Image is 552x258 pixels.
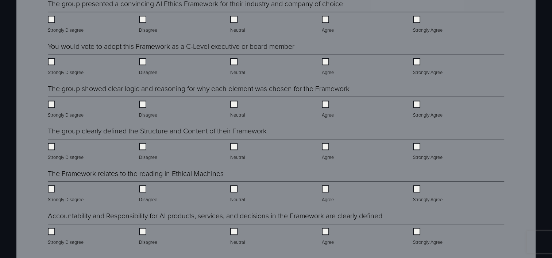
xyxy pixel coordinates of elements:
legend: The group showed clear logic and reasoning for why each element was chosen for the Framework [48,83,350,93]
label: Strongly Disagree [48,58,85,76]
label: Neutral [230,58,247,76]
legend: The Framework relates to the reading in Ethical Machines [48,168,224,178]
label: Neutral [230,185,247,203]
label: Strongly Disagree [48,101,85,119]
label: Agree [322,143,335,161]
label: Strongly Agree [413,185,444,203]
label: Neutral [230,101,247,119]
label: Strongly Agree [413,101,444,119]
label: Strongly Disagree [48,185,85,203]
label: Strongly Disagree [48,16,85,34]
label: Agree [322,16,335,34]
label: Disagree [139,16,159,34]
legend: The group clearly defined the Structure and Content of their Framework [48,126,267,136]
label: Strongly Disagree [48,143,85,161]
legend: You would vote to adopt this Framework as a C-Level executive or board member [48,41,294,51]
label: Disagree [139,228,159,246]
label: Strongly Disagree [48,228,85,246]
label: Strongly Agree [413,143,444,161]
label: Disagree [139,143,159,161]
label: Agree [322,58,335,76]
label: Disagree [139,101,159,119]
label: Agree [322,101,335,119]
legend: Accountability and Responsibility for AI products, services, and decisions in the Framework are c... [48,211,382,220]
label: Neutral [230,16,247,34]
label: Agree [322,185,335,203]
label: Disagree [139,58,159,76]
label: Strongly Agree [413,16,444,34]
label: Neutral [230,228,247,246]
label: Strongly Agree [413,58,444,76]
label: Strongly Agree [413,228,444,246]
label: Neutral [230,143,247,161]
label: Agree [322,228,335,246]
label: Disagree [139,185,159,203]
